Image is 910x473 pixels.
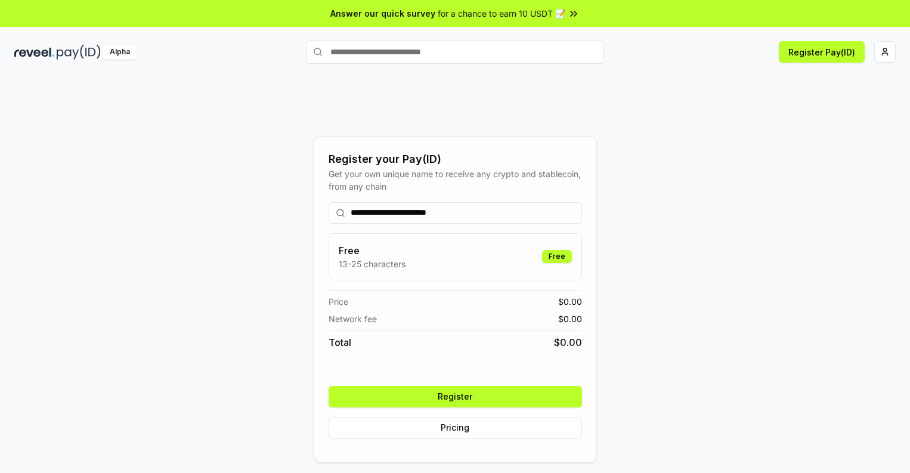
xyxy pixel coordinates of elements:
[329,386,582,407] button: Register
[329,335,351,350] span: Total
[57,45,101,60] img: pay_id
[330,7,435,20] span: Answer our quick survey
[558,295,582,308] span: $ 0.00
[339,258,406,270] p: 13-25 characters
[438,7,565,20] span: for a chance to earn 10 USDT 📝
[779,41,865,63] button: Register Pay(ID)
[329,417,582,438] button: Pricing
[329,151,582,168] div: Register your Pay(ID)
[329,313,377,325] span: Network fee
[554,335,582,350] span: $ 0.00
[14,45,54,60] img: reveel_dark
[558,313,582,325] span: $ 0.00
[542,250,572,263] div: Free
[329,295,348,308] span: Price
[103,45,137,60] div: Alpha
[329,168,582,193] div: Get your own unique name to receive any crypto and stablecoin, from any chain
[339,243,406,258] h3: Free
